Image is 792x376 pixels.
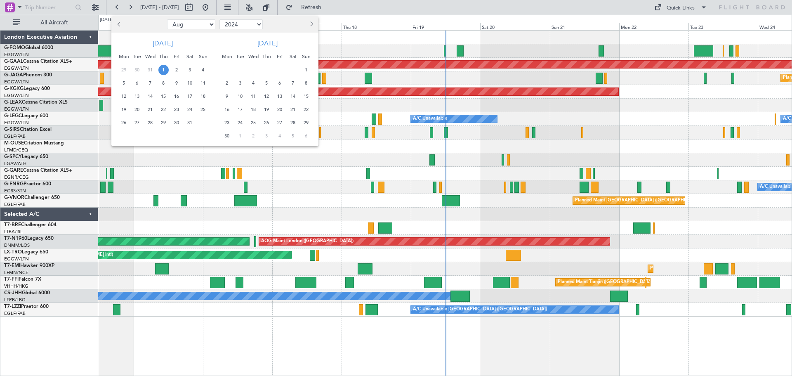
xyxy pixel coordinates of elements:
div: 30-8-2024 [170,116,183,129]
div: 24-9-2024 [233,116,247,129]
div: Sun [196,50,210,63]
span: 23 [222,118,232,128]
div: 30-9-2024 [220,129,233,142]
span: 28 [288,118,298,128]
div: Tue [233,50,247,63]
div: 8-8-2024 [157,76,170,90]
span: 22 [158,104,169,115]
div: 20-9-2024 [273,103,286,116]
span: 24 [235,118,245,128]
div: 23-8-2024 [170,103,183,116]
div: 1-9-2024 [299,63,313,76]
span: 17 [235,104,245,115]
div: 5-10-2024 [286,129,299,142]
div: 28-8-2024 [144,116,157,129]
div: Thu [260,50,273,63]
span: 13 [132,91,142,102]
div: 4-10-2024 [273,129,286,142]
div: 19-8-2024 [117,103,130,116]
span: 20 [275,104,285,115]
div: 12-8-2024 [117,90,130,103]
div: 16-9-2024 [220,103,233,116]
span: 3 [262,131,272,141]
span: 16 [172,91,182,102]
div: 25-8-2024 [196,103,210,116]
span: 26 [119,118,129,128]
span: 30 [172,118,182,128]
select: Select year [219,19,263,29]
span: 10 [185,78,195,88]
span: 11 [198,78,208,88]
span: 30 [222,131,232,141]
div: Sat [286,50,299,63]
div: 17-9-2024 [233,103,247,116]
span: 6 [132,78,142,88]
div: 20-8-2024 [130,103,144,116]
div: 30-7-2024 [130,63,144,76]
div: 2-8-2024 [170,63,183,76]
div: 1-8-2024 [157,63,170,76]
span: 4 [275,131,285,141]
div: 6-10-2024 [299,129,313,142]
span: 27 [275,118,285,128]
span: 21 [145,104,156,115]
div: Fri [170,50,183,63]
div: 9-9-2024 [220,90,233,103]
div: 29-9-2024 [299,116,313,129]
div: Mon [117,50,130,63]
span: 3 [235,78,245,88]
div: Fri [273,50,286,63]
span: 4 [248,78,259,88]
span: 15 [158,91,169,102]
span: 2 [222,78,232,88]
div: 28-9-2024 [286,116,299,129]
span: 9 [222,91,232,102]
select: Select month [167,19,215,29]
div: 25-9-2024 [247,116,260,129]
div: Wed [144,50,157,63]
div: 6-8-2024 [130,76,144,90]
div: 1-10-2024 [233,129,247,142]
span: 20 [132,104,142,115]
div: 31-7-2024 [144,63,157,76]
span: 29 [119,65,129,75]
button: Previous month [115,18,124,31]
div: 22-8-2024 [157,103,170,116]
span: 11 [248,91,259,102]
div: 27-8-2024 [130,116,144,129]
div: 29-7-2024 [117,63,130,76]
div: 9-8-2024 [170,76,183,90]
span: 26 [262,118,272,128]
span: 7 [145,78,156,88]
div: 27-9-2024 [273,116,286,129]
div: 2-9-2024 [220,76,233,90]
div: 31-8-2024 [183,116,196,129]
div: 3-8-2024 [183,63,196,76]
div: Thu [157,50,170,63]
div: 5-9-2024 [260,76,273,90]
div: 16-8-2024 [170,90,183,103]
span: 13 [275,91,285,102]
span: 17 [185,91,195,102]
span: 25 [198,104,208,115]
div: 26-9-2024 [260,116,273,129]
div: 4-8-2024 [196,63,210,76]
span: 5 [119,78,129,88]
span: 16 [222,104,232,115]
span: 30 [132,65,142,75]
span: 1 [301,65,311,75]
div: 26-8-2024 [117,116,130,129]
div: 7-9-2024 [286,76,299,90]
div: 14-9-2024 [286,90,299,103]
span: 14 [145,91,156,102]
div: 18-8-2024 [196,90,210,103]
div: 29-8-2024 [157,116,170,129]
div: 19-9-2024 [260,103,273,116]
span: 8 [301,78,311,88]
span: 22 [301,104,311,115]
div: 7-8-2024 [144,76,157,90]
div: 2-10-2024 [247,129,260,142]
div: 8-9-2024 [299,76,313,90]
div: 14-8-2024 [144,90,157,103]
span: 15 [301,91,311,102]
